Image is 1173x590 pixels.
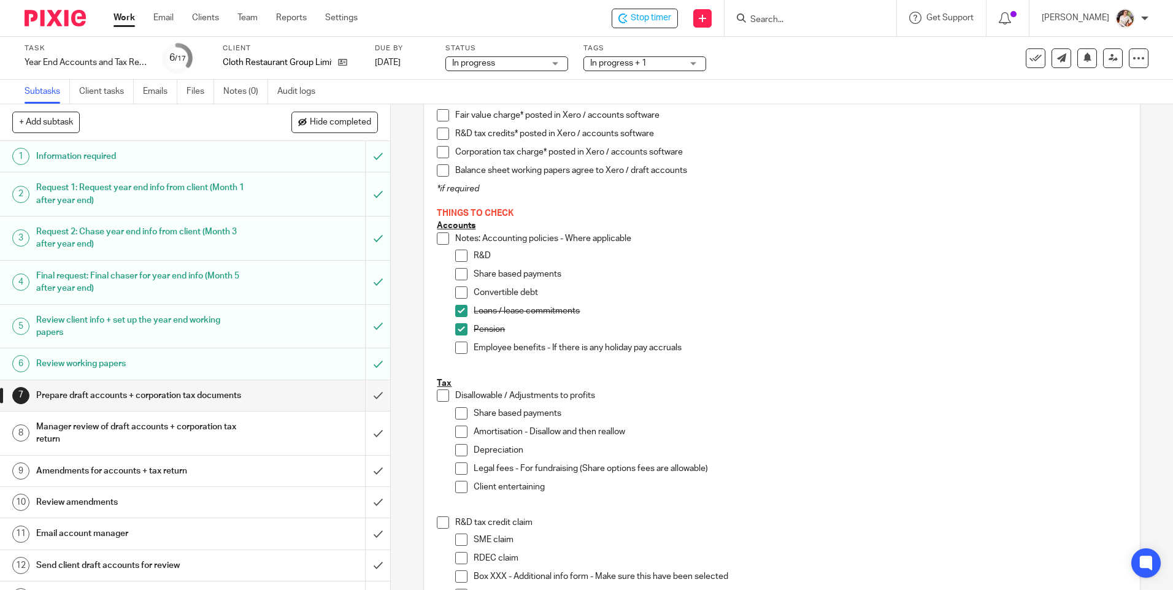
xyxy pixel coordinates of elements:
[455,389,1126,402] p: Disallowable / Adjustments to profits
[12,274,29,291] div: 4
[325,12,358,24] a: Settings
[474,407,1126,420] p: Share based payments
[25,56,147,69] div: Year End Accounts and Tax Return
[12,494,29,511] div: 10
[25,10,86,26] img: Pixie
[474,570,1126,583] p: Box XXX - Additional info form - Make sure this have been selected
[310,118,371,128] span: Hide completed
[474,250,1126,262] p: R&D
[437,221,475,230] u: Accounts
[375,58,401,67] span: [DATE]
[12,318,29,335] div: 5
[36,178,247,210] h1: Request 1: Request year end info from client (Month 1 after year end)
[474,286,1126,299] p: Convertible debt
[474,444,1126,456] p: Depreciation
[583,44,706,53] label: Tags
[12,387,29,404] div: 7
[437,209,513,218] span: THINGS TO CHECK
[455,516,1126,529] p: R&D tax credit claim
[474,481,1126,493] p: Client entertaining
[612,9,678,28] div: Cloth Restaurant Group Limited - Year End Accounts and Tax Return
[474,268,1126,280] p: Share based payments
[455,146,1126,158] p: Corporation tax charge* posted in Xero / accounts software
[455,109,1126,121] p: Fair value charge* posted in Xero / accounts software
[455,128,1126,140] p: R&D tax credits* posted in Xero / accounts software
[437,185,479,193] em: *if required
[474,462,1126,475] p: Legal fees - For fundraising (Share options fees are allowable)
[36,462,247,480] h1: Amendments for accounts + tax return
[237,12,258,24] a: Team
[12,355,29,372] div: 6
[12,557,29,574] div: 12
[12,462,29,480] div: 9
[12,229,29,247] div: 3
[474,552,1126,564] p: RDEC claim
[36,311,247,342] h1: Review client info + set up the year end working papers
[474,426,1126,438] p: Amortisation - Disallow and then reallow
[36,386,247,405] h1: Prepare draft accounts + corporation tax documents
[277,80,325,104] a: Audit logs
[12,112,80,132] button: + Add subtask
[223,44,360,53] label: Client
[169,51,186,65] div: 6
[452,59,495,67] span: In progress
[223,56,332,69] p: Cloth Restaurant Group Limited
[36,147,247,166] h1: Information required
[474,305,1126,317] p: Loans / lease commitments
[175,55,186,62] small: /17
[276,12,307,24] a: Reports
[192,12,219,24] a: Clients
[25,44,147,53] label: Task
[590,59,647,67] span: In progress + 1
[187,80,214,104] a: Files
[12,148,29,165] div: 1
[12,526,29,543] div: 11
[474,534,1126,546] p: SME claim
[12,186,29,203] div: 2
[36,418,247,449] h1: Manager review of draft accounts + corporation tax return
[143,80,177,104] a: Emails
[474,342,1126,354] p: Employee benefits - If there is any holiday pay accruals
[36,524,247,543] h1: Email account manager
[375,44,430,53] label: Due by
[36,354,247,373] h1: Review working papers
[25,80,70,104] a: Subtasks
[445,44,568,53] label: Status
[749,15,860,26] input: Search
[631,12,671,25] span: Stop timer
[291,112,378,132] button: Hide completed
[36,556,247,575] h1: Send client draft accounts for review
[455,232,1126,245] p: Notes: Accounting policies - Where applicable
[223,80,268,104] a: Notes (0)
[36,267,247,298] h1: Final request: Final chaser for year end info (Month 5 after year end)
[437,379,452,388] u: Tax
[474,323,1126,335] p: Pension
[12,424,29,442] div: 8
[79,80,134,104] a: Client tasks
[926,13,974,22] span: Get Support
[36,493,247,511] h1: Review amendments
[36,223,247,254] h1: Request 2: Chase year end info from client (Month 3 after year end)
[153,12,174,24] a: Email
[455,164,1126,177] p: Balance sheet working papers agree to Xero / draft accounts
[113,12,135,24] a: Work
[1115,9,1135,28] img: Kayleigh%20Henson.jpeg
[1042,12,1109,24] p: [PERSON_NAME]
